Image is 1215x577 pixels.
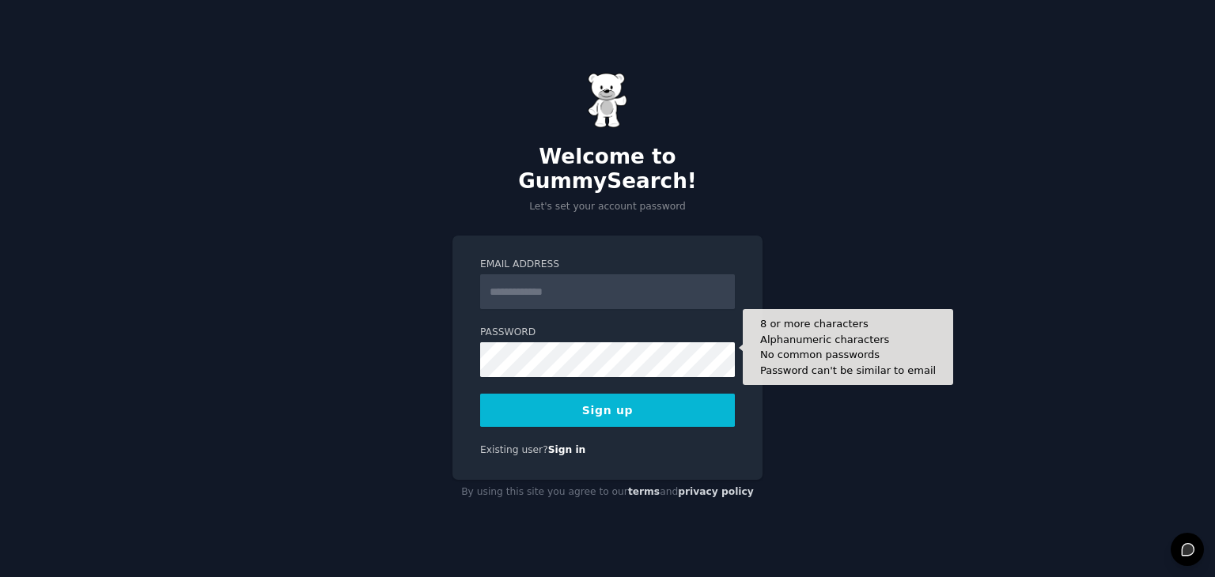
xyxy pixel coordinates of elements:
a: terms [628,486,660,497]
img: Gummy Bear [588,73,627,128]
a: Sign in [548,444,586,455]
button: Sign up [480,394,735,427]
label: Password [480,326,735,340]
p: Let's set your account password [452,200,763,214]
span: Existing user? [480,444,548,455]
a: privacy policy [678,486,754,497]
div: By using this site you agree to our and [452,480,763,505]
h2: Welcome to GummySearch! [452,145,763,194]
label: Email Address [480,258,735,272]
